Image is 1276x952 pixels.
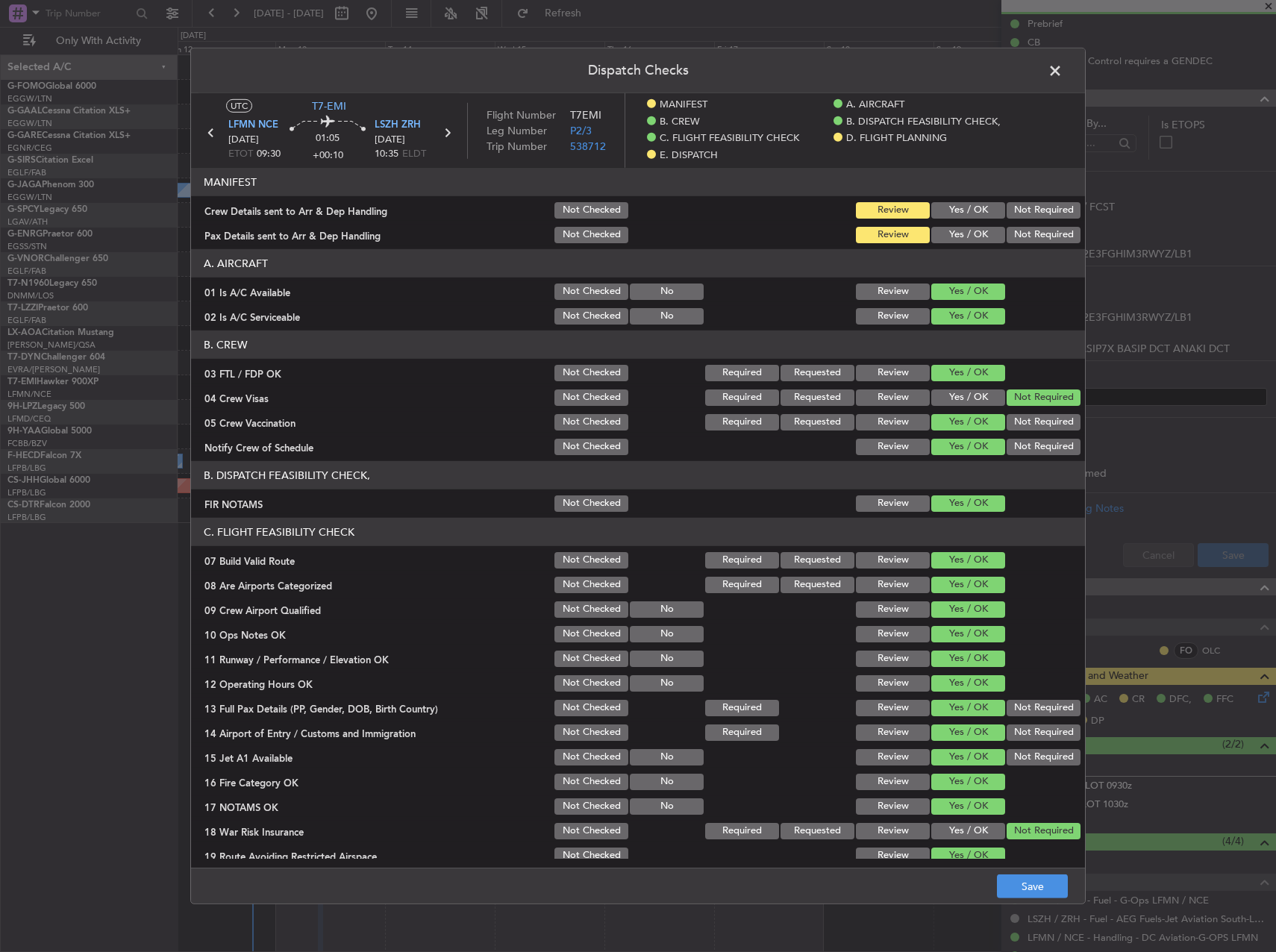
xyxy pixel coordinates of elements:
[931,675,1005,692] button: Yes / OK
[1007,749,1080,765] button: Not Required
[931,577,1005,593] button: Yes / OK
[931,414,1005,430] button: Yes / OK
[931,439,1005,455] button: Yes / OK
[931,651,1005,667] button: Yes / OK
[931,724,1005,741] button: Yes / OK
[1007,700,1080,716] button: Not Required
[997,874,1068,898] button: Save
[931,823,1005,839] button: Yes / OK
[931,284,1005,300] button: Yes / OK
[931,389,1005,406] button: Yes / OK
[1007,439,1080,455] button: Not Required
[931,700,1005,716] button: Yes / OK
[1007,227,1080,243] button: Not Required
[931,227,1005,243] button: Yes / OK
[1007,414,1080,430] button: Not Required
[931,308,1005,325] button: Yes / OK
[931,601,1005,618] button: Yes / OK
[931,552,1005,569] button: Yes / OK
[1007,823,1080,839] button: Not Required
[1007,724,1080,741] button: Not Required
[931,626,1005,642] button: Yes / OK
[1007,202,1080,219] button: Not Required
[931,495,1005,512] button: Yes / OK
[931,774,1005,790] button: Yes / OK
[1007,389,1080,406] button: Not Required
[931,798,1005,815] button: Yes / OK
[931,365,1005,381] button: Yes / OK
[931,202,1005,219] button: Yes / OK
[191,48,1085,93] header: Dispatch Checks
[931,749,1005,765] button: Yes / OK
[931,848,1005,864] button: Yes / OK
